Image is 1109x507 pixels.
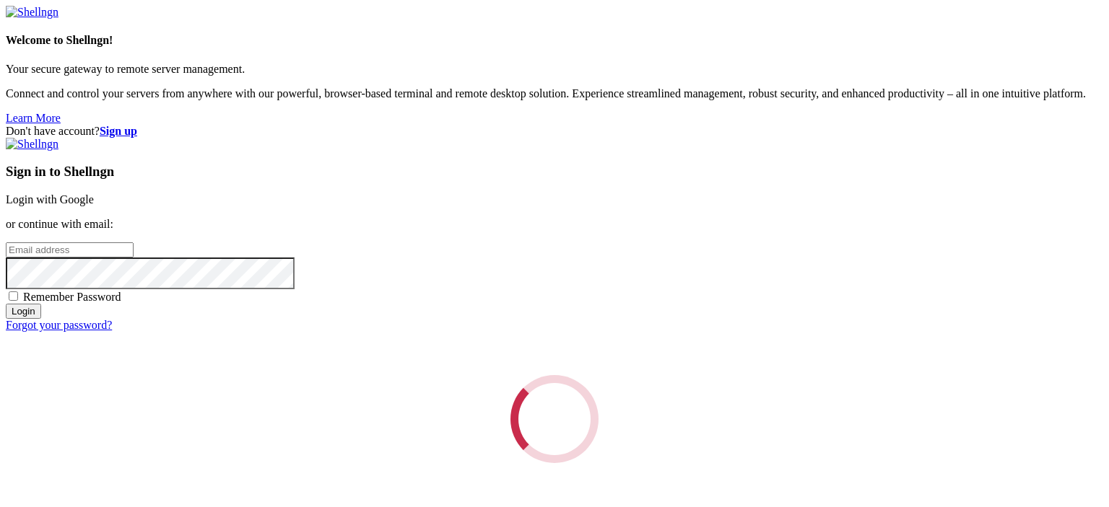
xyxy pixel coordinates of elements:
p: Your secure gateway to remote server management. [6,63,1103,76]
img: Shellngn [6,6,58,19]
a: Login with Google [6,193,94,206]
h3: Sign in to Shellngn [6,164,1103,180]
p: or continue with email: [6,218,1103,231]
input: Login [6,304,41,319]
h4: Welcome to Shellngn! [6,34,1103,47]
a: Learn More [6,112,61,124]
div: Loading... [503,368,606,471]
input: Remember Password [9,291,18,301]
input: Email address [6,242,134,257]
span: Remember Password [23,291,121,303]
a: Forgot your password? [6,319,112,331]
a: Sign up [100,125,137,137]
p: Connect and control your servers from anywhere with our powerful, browser-based terminal and remo... [6,87,1103,100]
img: Shellngn [6,138,58,151]
div: Don't have account? [6,125,1103,138]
